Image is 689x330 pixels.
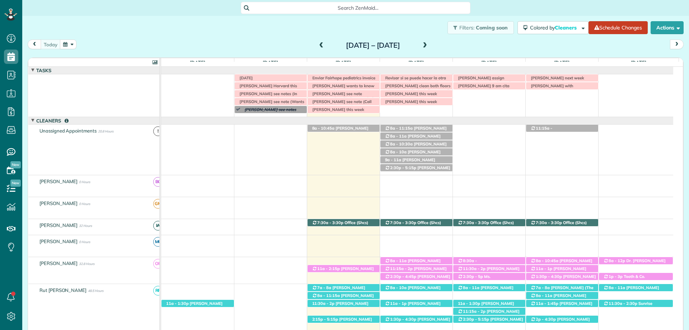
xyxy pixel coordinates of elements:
[530,301,592,311] span: [PERSON_NAME] ([PHONE_NUMBER])
[309,91,374,112] span: [PERSON_NAME] see note (Charge card on file for a total of $140 for a same day cancellation on [D...
[535,317,556,322] span: 2p - 4:30p
[390,258,407,263] span: 8a - 11a
[380,257,453,265] div: [STREET_ADDRESS]
[308,300,380,307] div: [STREET_ADDRESS]
[599,257,673,265] div: [STREET_ADDRESS][PERSON_NAME]
[463,309,486,314] span: 11:15a - 2p
[535,285,550,290] span: 7a - 8a
[153,177,163,187] span: BC
[458,309,520,319] span: [PERSON_NAME] ([PHONE_NUMBER])
[10,180,21,187] span: New
[385,157,435,173] span: [PERSON_NAME] ([GEOGRAPHIC_DATA]) ([PHONE_NUMBER])
[188,60,207,65] span: [DATE]
[629,60,648,65] span: [DATE]
[312,266,374,276] span: [PERSON_NAME] ([PHONE_NUMBER])
[390,301,407,306] span: 11a - 1p
[390,149,407,154] span: 8a - 10a
[382,99,437,104] span: [PERSON_NAME] this week
[390,266,413,271] span: 11:15a - 2p
[317,285,332,290] span: 7a - 8a
[385,157,402,162] span: 9a - 11a
[453,257,525,265] div: [STREET_ADDRESS][PERSON_NAME]
[38,222,79,228] span: [PERSON_NAME]
[241,107,305,127] span: [PERSON_NAME] see notes (Wants to change her appointment time from 11 am to 8 am for [DATE])
[385,141,447,152] span: [PERSON_NAME] ([PHONE_NUMBER])
[309,83,375,99] span: [PERSON_NAME] wants to know availability for a deep clean next week
[312,293,374,303] span: [PERSON_NAME] ([PHONE_NUMBER])
[608,274,623,279] span: 1p - 3p
[670,39,684,49] button: next
[312,317,339,322] span: 2:15p - 5:15p
[28,39,41,49] button: prev
[236,83,297,93] span: [PERSON_NAME] Harvard this week
[458,285,514,295] span: [PERSON_NAME] ([PHONE_NUMBER])
[38,260,79,266] span: [PERSON_NAME]
[555,24,578,31] span: Cleaners
[79,240,90,244] span: 0 Hours
[463,285,480,290] span: 8a - 11a
[526,300,598,307] div: [STREET_ADDRESS][PERSON_NAME]
[526,292,598,299] div: [STREET_ADDRESS]
[385,126,447,136] span: [PERSON_NAME] ([PHONE_NUMBER])
[603,301,668,311] span: Sunrise Dermatology ([PHONE_NUMBER])
[526,265,598,273] div: [STREET_ADDRESS]
[38,178,79,184] span: [PERSON_NAME]
[458,317,523,327] span: [PERSON_NAME] ([PHONE_NUMBER])
[385,266,447,276] span: [PERSON_NAME] ([PHONE_NUMBER])
[88,289,103,293] span: 48.5 Hours
[380,219,453,227] div: 11940 [US_STATE] 181 - Fairhope, AL, 36532
[380,164,453,172] div: [STREET_ADDRESS]
[385,285,441,295] span: [PERSON_NAME] ([PHONE_NUMBER])
[390,220,417,225] span: 7:30a - 3:30p
[79,202,90,206] span: 0 Hours
[390,134,407,139] span: 8a - 11a
[603,285,659,295] span: [PERSON_NAME] ([PHONE_NUMBER])
[453,308,525,315] div: [STREET_ADDRESS]
[308,292,380,299] div: [STREET_ADDRESS]
[453,284,525,292] div: [STREET_ADDRESS]
[528,83,578,93] span: [PERSON_NAME] with [PERSON_NAME] [DATE]
[153,237,163,247] span: MC
[380,156,453,164] div: [STREET_ADDRESS]
[380,284,453,292] div: [STREET_ADDRESS]
[166,301,222,311] span: [PERSON_NAME] ([PHONE_NUMBER])
[526,257,598,265] div: [STREET_ADDRESS]
[535,266,553,271] span: 11a - 1p
[535,301,559,306] span: 11a - 1:45p
[526,284,598,292] div: [STREET_ADDRESS]
[385,149,441,159] span: [PERSON_NAME] ([PHONE_NUMBER])
[526,219,598,227] div: 11940 [US_STATE] 181 - Fairhope, AL, 36532
[236,99,304,120] span: [PERSON_NAME] see note (Wants to know availability for next week for an initial clean with a mont...
[312,301,335,306] span: 11:30a - 2p
[453,219,525,227] div: 11940 [US_STATE] 181 - Fairhope, AL, 36532
[535,258,559,263] span: 8a - 10:45a
[312,301,369,311] span: [PERSON_NAME] ([PHONE_NUMBER])
[453,265,525,273] div: [STREET_ADDRESS]
[530,285,594,295] span: [PERSON_NAME] (The Verandas)
[517,21,589,34] button: Colored byCleaners
[308,219,380,227] div: 11940 [US_STATE] 181 - Fairhope, AL, 36532
[79,262,94,266] span: 32.8 Hours
[380,273,453,280] div: [STREET_ADDRESS]
[535,274,562,279] span: 1:30p - 4:30p
[308,125,380,132] div: [STREET_ADDRESS]
[308,284,380,292] div: [STREET_ADDRESS]
[317,293,340,298] span: 8a - 11:15a
[385,317,450,327] span: [PERSON_NAME] ([PHONE_NUMBER])
[603,274,645,284] span: Tooth & Co. ([PHONE_NUMBER])
[407,60,425,65] span: [DATE]
[651,21,684,34] button: Actions
[166,301,189,306] span: 11a - 1:30p
[390,317,417,322] span: 1:30p - 4:30p
[380,133,453,140] div: [STREET_ADDRESS]
[385,165,450,175] span: [PERSON_NAME] ([PHONE_NUMBER])
[312,220,369,230] span: Office (Shcs) ([PHONE_NUMBER])
[599,284,673,292] div: [STREET_ADDRESS]
[526,273,598,280] div: 19272 [US_STATE] 181 - Fairhope, AL, 36532
[463,220,489,225] span: 7:30a - 3:30p
[309,107,365,112] span: [PERSON_NAME] this week
[380,140,453,148] div: [STREET_ADDRESS]
[380,316,453,323] div: [STREET_ADDRESS]
[35,118,70,124] span: Cleaners
[261,60,280,65] span: [DATE]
